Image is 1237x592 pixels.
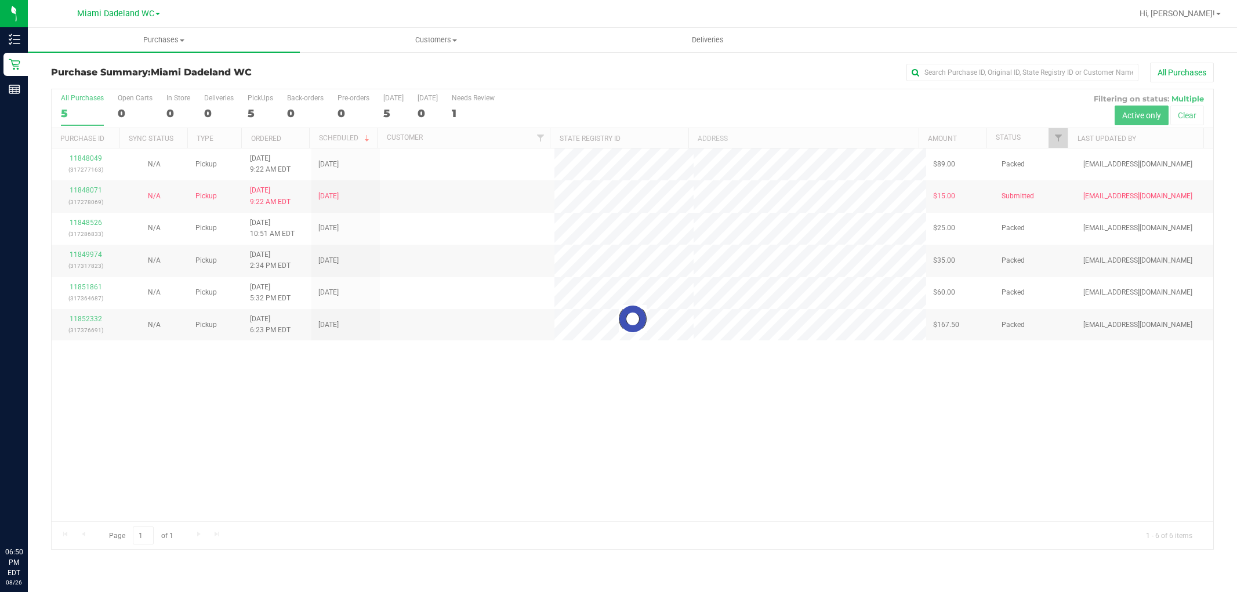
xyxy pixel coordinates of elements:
span: Deliveries [676,35,739,45]
p: 06:50 PM EDT [5,547,23,578]
a: Customers [300,28,572,52]
button: All Purchases [1150,63,1214,82]
inline-svg: Retail [9,59,20,70]
inline-svg: Inventory [9,34,20,45]
p: 08/26 [5,578,23,587]
a: Deliveries [572,28,844,52]
iframe: Resource center [12,499,46,534]
inline-svg: Reports [9,83,20,95]
span: Miami Dadeland WC [151,67,252,78]
span: Miami Dadeland WC [77,9,154,19]
a: Purchases [28,28,300,52]
span: Hi, [PERSON_NAME]! [1140,9,1215,18]
input: Search Purchase ID, Original ID, State Registry ID or Customer Name... [906,64,1138,81]
span: Customers [300,35,571,45]
span: Purchases [28,35,300,45]
iframe: Resource center unread badge [34,497,48,511]
h3: Purchase Summary: [51,67,438,78]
